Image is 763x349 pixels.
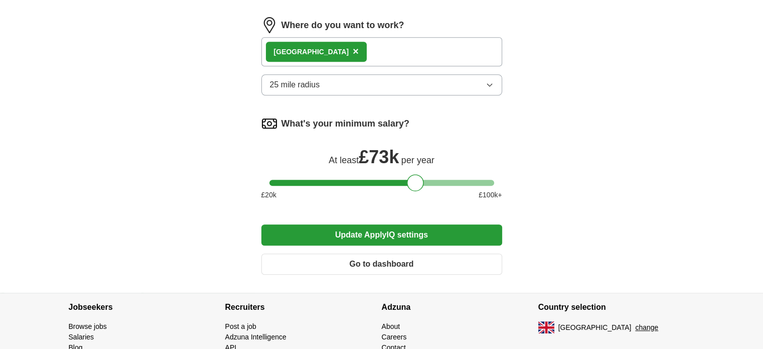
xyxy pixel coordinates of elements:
span: 25 mile radius [270,79,320,91]
div: [GEOGRAPHIC_DATA] [274,47,349,57]
button: Go to dashboard [261,254,502,275]
label: What's your minimum salary? [281,117,409,131]
span: £ 100 k+ [479,190,502,200]
span: At least [329,155,359,165]
button: Update ApplyIQ settings [261,224,502,246]
a: Post a job [225,322,256,330]
span: × [353,46,359,57]
a: Adzuna Intelligence [225,333,286,341]
label: Where do you want to work? [281,19,404,32]
img: salary.png [261,115,277,132]
span: [GEOGRAPHIC_DATA] [558,322,632,333]
h4: Country selection [538,293,695,321]
img: location.png [261,17,277,33]
span: £ 73k [359,147,399,167]
span: £ 20 k [261,190,276,200]
img: UK flag [538,321,554,333]
button: × [353,44,359,59]
a: About [382,322,400,330]
button: change [635,322,658,333]
a: Browse jobs [69,322,107,330]
span: per year [401,155,434,165]
a: Salaries [69,333,94,341]
button: 25 mile radius [261,74,502,95]
a: Careers [382,333,407,341]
